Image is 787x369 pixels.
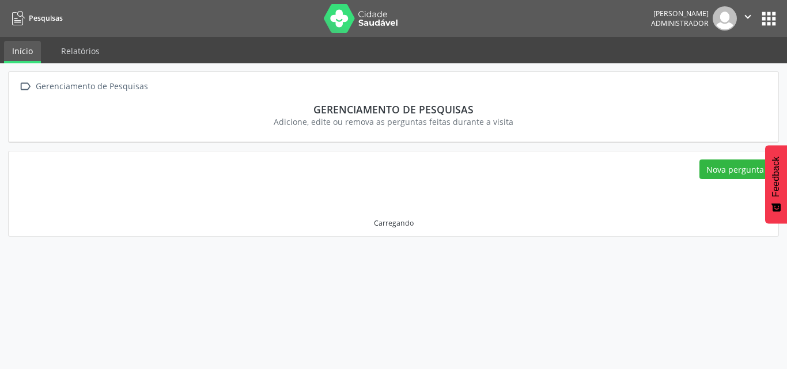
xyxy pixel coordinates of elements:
div: Gerenciamento de Pesquisas [33,78,150,95]
a: Pesquisas [8,9,63,28]
img: img [713,6,737,31]
button: Feedback - Mostrar pesquisa [765,145,787,223]
a: Relatórios [53,41,108,61]
span: Administrador [651,18,709,28]
a: Início [4,41,41,63]
span: Feedback [771,157,781,197]
div: Adicione, edite ou remova as perguntas feitas durante a visita [25,116,762,128]
button: apps [759,9,779,29]
i:  [741,10,754,23]
div: Carregando [374,218,414,228]
i:  [17,78,33,95]
a:  Gerenciamento de Pesquisas [17,78,150,95]
div: Gerenciamento de Pesquisas [25,103,762,116]
div: [PERSON_NAME] [651,9,709,18]
span: Pesquisas [29,13,63,23]
button:  [737,6,759,31]
button: Nova pergunta [699,159,770,179]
